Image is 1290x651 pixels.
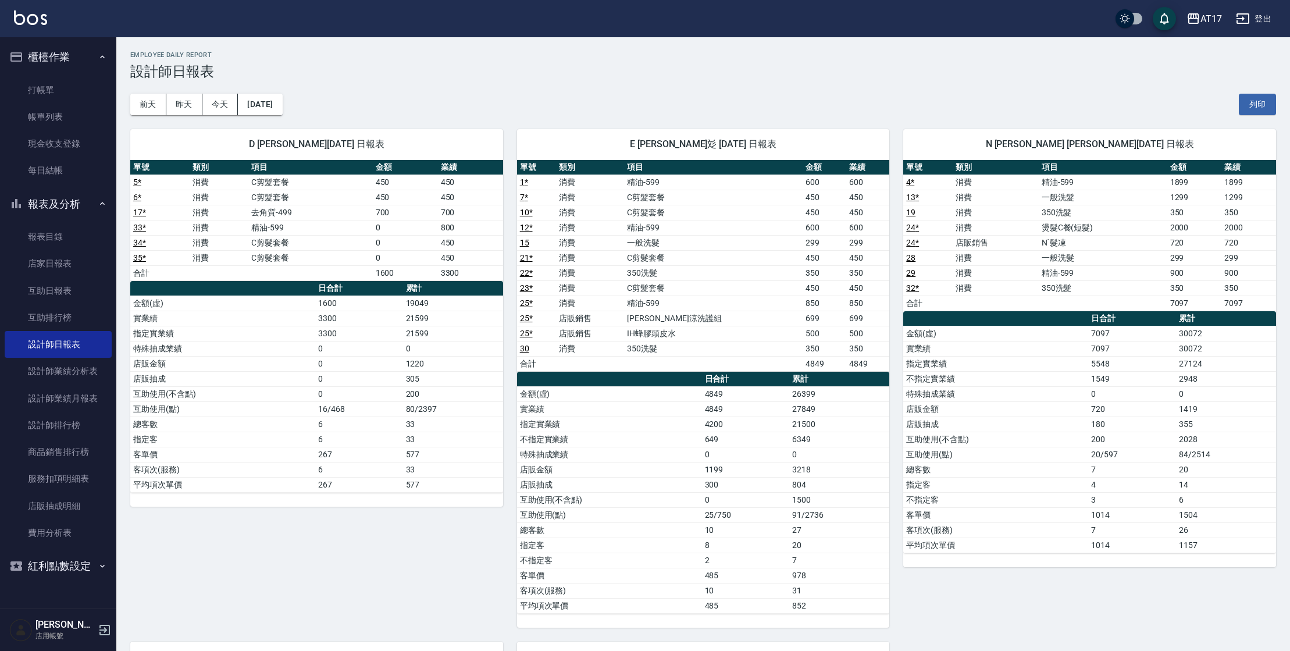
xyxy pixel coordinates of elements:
[5,189,112,219] button: 報表及分析
[803,280,846,296] td: 450
[1167,265,1222,280] td: 900
[1039,280,1167,296] td: 350洗髮
[517,522,702,538] td: 總客數
[846,190,890,205] td: 450
[1176,447,1276,462] td: 84/2514
[517,372,890,614] table: a dense table
[1167,205,1222,220] td: 350
[1176,507,1276,522] td: 1504
[953,235,1038,250] td: 店販銷售
[953,175,1038,190] td: 消費
[130,462,315,477] td: 客項次(服務)
[403,386,503,401] td: 200
[917,138,1262,150] span: N [PERSON_NAME] [PERSON_NAME][DATE] 日報表
[315,462,403,477] td: 6
[403,462,503,477] td: 33
[702,417,790,432] td: 4200
[248,250,372,265] td: C剪髮套餐
[903,417,1088,432] td: 店販抽成
[1176,341,1276,356] td: 30072
[903,356,1088,371] td: 指定實業績
[403,296,503,311] td: 19049
[403,477,503,492] td: 577
[438,205,503,220] td: 700
[903,341,1088,356] td: 實業績
[556,265,624,280] td: 消費
[130,447,315,462] td: 客單價
[1088,401,1176,417] td: 720
[1221,265,1276,280] td: 900
[190,220,249,235] td: 消費
[846,296,890,311] td: 850
[903,311,1276,553] table: a dense table
[803,235,846,250] td: 299
[130,371,315,386] td: 店販抽成
[373,160,438,175] th: 金額
[624,311,803,326] td: [PERSON_NAME]涼洗護組
[315,386,403,401] td: 0
[556,280,624,296] td: 消費
[130,401,315,417] td: 互助使用(點)
[846,311,890,326] td: 699
[803,311,846,326] td: 699
[903,401,1088,417] td: 店販金額
[1167,190,1222,205] td: 1299
[702,386,790,401] td: 4849
[803,296,846,311] td: 850
[130,386,315,401] td: 互助使用(不含點)
[1039,265,1167,280] td: 精油-599
[702,432,790,447] td: 649
[789,522,889,538] td: 27
[803,356,846,371] td: 4849
[1167,280,1222,296] td: 350
[248,160,372,175] th: 項目
[1088,417,1176,432] td: 180
[556,250,624,265] td: 消費
[373,190,438,205] td: 450
[702,507,790,522] td: 25/750
[5,42,112,72] button: 櫃檯作業
[803,205,846,220] td: 450
[5,77,112,104] a: 打帳單
[130,432,315,447] td: 指定客
[1221,160,1276,175] th: 業績
[953,250,1038,265] td: 消費
[190,250,249,265] td: 消費
[5,465,112,492] a: 服務扣項明細表
[5,551,112,581] button: 紅利點數設定
[789,401,889,417] td: 27849
[702,401,790,417] td: 4849
[238,94,282,115] button: [DATE]
[1221,280,1276,296] td: 350
[1039,205,1167,220] td: 350洗髮
[315,296,403,311] td: 1600
[702,447,790,462] td: 0
[190,160,249,175] th: 類別
[903,326,1088,341] td: 金額(虛)
[5,331,112,358] a: 設計師日報表
[702,477,790,492] td: 300
[803,160,846,175] th: 金額
[1182,7,1227,31] button: AT17
[803,190,846,205] td: 450
[14,10,47,25] img: Logo
[315,371,403,386] td: 0
[903,160,1276,311] table: a dense table
[1039,250,1167,265] td: 一般洗髮
[517,477,702,492] td: 店販抽成
[903,447,1088,462] td: 互助使用(點)
[5,104,112,130] a: 帳單列表
[1039,160,1167,175] th: 項目
[702,538,790,553] td: 8
[953,265,1038,280] td: 消費
[403,356,503,371] td: 1220
[556,235,624,250] td: 消費
[906,268,915,278] a: 29
[517,507,702,522] td: 互助使用(點)
[403,401,503,417] td: 80/2397
[202,94,238,115] button: 今天
[517,417,702,432] td: 指定實業績
[846,160,890,175] th: 業績
[403,417,503,432] td: 33
[556,341,624,356] td: 消費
